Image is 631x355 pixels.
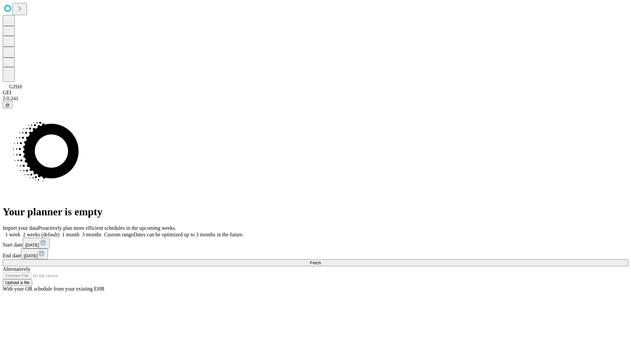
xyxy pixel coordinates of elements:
button: [DATE] [23,238,50,248]
span: 1 week [5,232,20,237]
div: End date [3,248,628,259]
span: [DATE] [25,243,39,248]
span: Custom range [104,232,133,237]
button: Upload a file [3,279,32,286]
div: 2.0.241 [3,96,628,102]
div: Start date [3,238,628,248]
span: Alternatively [3,266,30,272]
span: 2 weeks (default) [23,232,59,237]
span: 3 months [82,232,102,237]
div: GEI [3,90,628,96]
span: GJSH [9,84,22,89]
button: @ [3,102,12,108]
span: [DATE] [24,253,37,258]
span: Fetch [310,260,321,265]
span: Import your data [3,225,38,231]
span: Proactively plan more efficient schedules in the upcoming weeks. [38,225,176,231]
button: [DATE] [21,248,48,259]
span: 1 month [62,232,80,237]
span: With your OR schedule from your existing EHR [3,286,105,292]
span: @ [5,103,10,107]
button: Fetch [3,259,628,266]
span: Dates can be optimized up to 3 months in the future. [133,232,244,237]
h1: Your planner is empty [3,206,628,218]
